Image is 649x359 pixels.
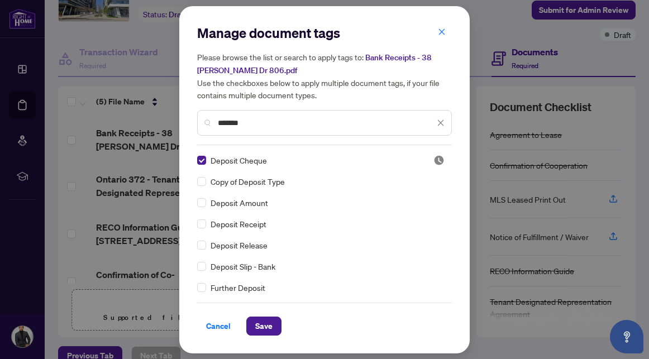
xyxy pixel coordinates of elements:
button: Save [246,317,281,336]
button: Cancel [197,317,240,336]
h5: Please browse the list or search to apply tags to: Use the checkboxes below to apply multiple doc... [197,51,452,101]
span: Deposit Receipt [211,218,266,230]
button: Open asap [610,320,643,353]
span: Further Deposit [211,281,265,294]
img: status [433,155,445,166]
span: Deposit Cheque [211,154,267,166]
span: Pending Review [433,155,445,166]
span: Copy of Deposit Type [211,175,285,188]
span: Save [255,317,273,335]
h2: Manage document tags [197,24,452,42]
span: Bank Receipts - 38 [PERSON_NAME] Dr 806.pdf [197,52,432,75]
span: Cancel [206,317,231,335]
span: Deposit Amount [211,197,268,209]
span: close [438,28,446,36]
span: Deposit Release [211,239,268,251]
span: close [437,119,445,127]
span: Deposit Slip - Bank [211,260,275,272]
